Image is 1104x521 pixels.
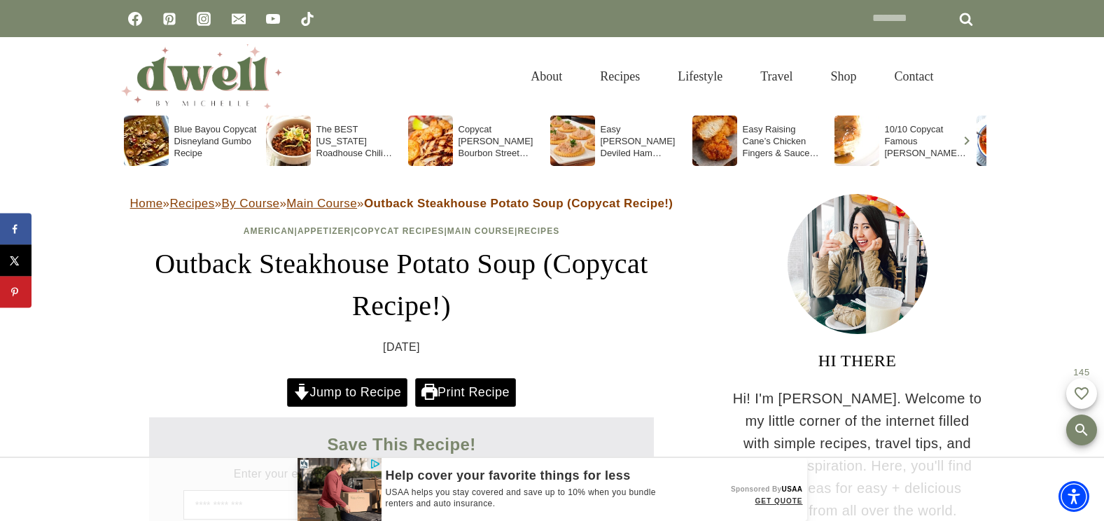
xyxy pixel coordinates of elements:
[678,494,803,509] a: Get Quote
[782,485,803,493] span: USAA
[298,458,382,521] img: USAA
[386,470,678,482] a: Help cover your favorite things for less
[731,485,803,493] a: Sponsored ByUSAA
[386,487,678,509] a: USAA helps you stay covered and save up to 10% when you bundle renters and auto insurance.
[1058,481,1089,512] div: Accessibility Menu
[368,459,381,469] img: OBA_TRANS.png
